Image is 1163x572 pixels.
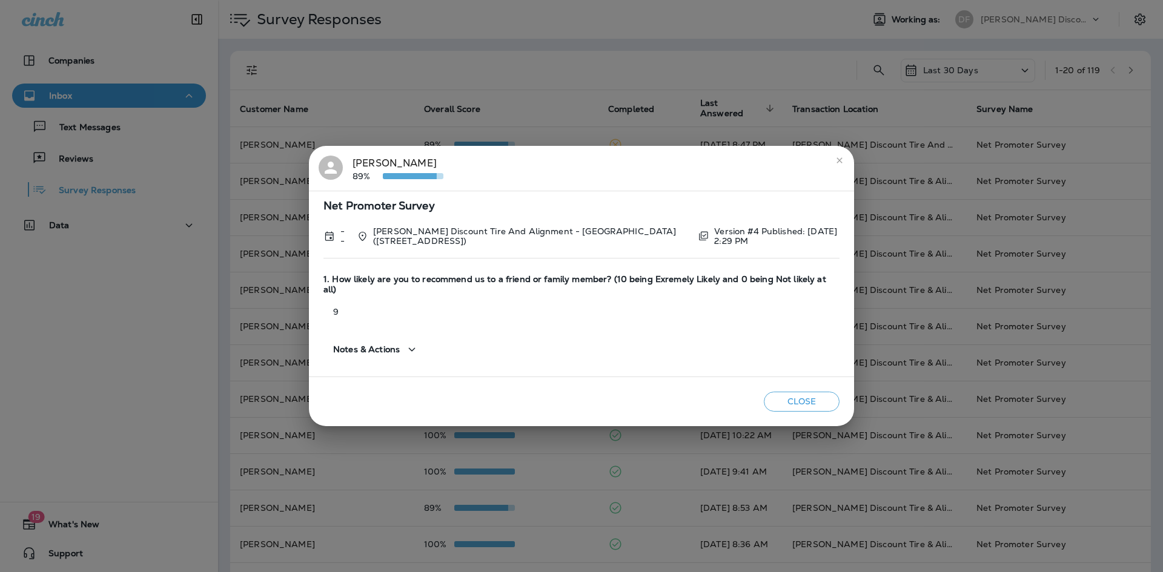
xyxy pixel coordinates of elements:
button: Notes & Actions [323,332,429,367]
span: Notes & Actions [333,344,400,355]
span: Net Promoter Survey [323,201,840,211]
p: 89% [353,171,383,181]
div: [PERSON_NAME] [353,156,443,181]
button: Close [764,392,840,412]
p: 9 [323,307,840,317]
p: [PERSON_NAME] Discount Tire And Alignment - [GEOGRAPHIC_DATA] ([STREET_ADDRESS]) [373,226,688,246]
button: close [830,151,849,170]
p: Version #4 Published: [DATE] 2:29 PM [714,226,840,246]
p: -- [340,226,348,246]
span: 1. How likely are you to recommend us to a friend or family member? (10 being Exremely Likely and... [323,274,840,295]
